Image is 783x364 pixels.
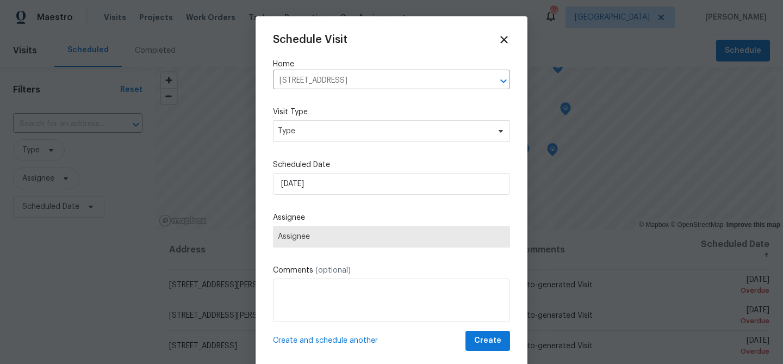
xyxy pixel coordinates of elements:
button: Create [465,331,510,351]
label: Scheduled Date [273,159,510,170]
button: Open [496,73,511,89]
label: Assignee [273,212,510,223]
label: Visit Type [273,107,510,118]
span: Create and schedule another [273,335,378,346]
input: Enter in an address [273,72,480,89]
span: (optional) [315,267,351,274]
label: Comments [273,265,510,276]
span: Schedule Visit [273,34,347,45]
label: Home [273,59,510,70]
span: Assignee [278,232,505,241]
span: Type [278,126,489,137]
input: M/D/YYYY [273,173,510,195]
span: Close [498,34,510,46]
span: Create [474,334,501,348]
